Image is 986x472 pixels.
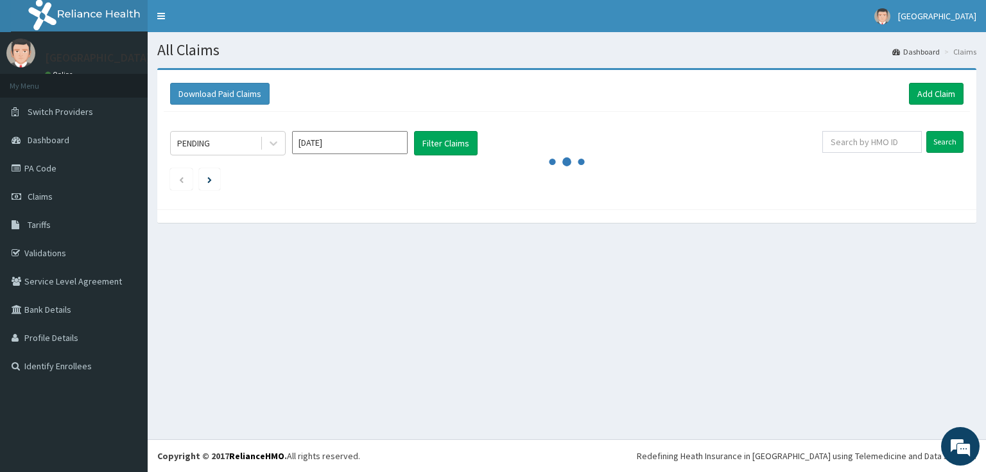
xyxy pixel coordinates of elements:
[292,131,408,154] input: Select Month and Year
[941,46,976,57] li: Claims
[229,450,284,462] a: RelianceHMO
[414,131,478,155] button: Filter Claims
[822,131,922,153] input: Search by HMO ID
[898,10,976,22] span: [GEOGRAPHIC_DATA]
[548,143,586,181] svg: audio-loading
[177,137,210,150] div: PENDING
[28,191,53,202] span: Claims
[6,39,35,67] img: User Image
[45,70,76,79] a: Online
[148,439,986,472] footer: All rights reserved.
[45,52,151,64] p: [GEOGRAPHIC_DATA]
[874,8,890,24] img: User Image
[28,134,69,146] span: Dashboard
[909,83,964,105] a: Add Claim
[157,450,287,462] strong: Copyright © 2017 .
[207,173,212,185] a: Next page
[157,42,976,58] h1: All Claims
[178,173,184,185] a: Previous page
[892,46,940,57] a: Dashboard
[28,219,51,231] span: Tariffs
[926,131,964,153] input: Search
[28,106,93,118] span: Switch Providers
[170,83,270,105] button: Download Paid Claims
[637,450,976,462] div: Redefining Heath Insurance in [GEOGRAPHIC_DATA] using Telemedicine and Data Science!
